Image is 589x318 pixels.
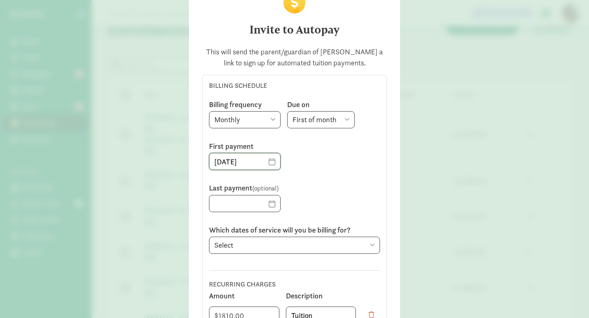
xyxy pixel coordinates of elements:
[209,280,380,289] h3: RECURRING CHARGES
[209,141,281,151] label: First payment
[286,292,356,300] div: Description
[209,100,281,110] label: Billing frequency
[252,184,279,193] span: (optional)
[206,78,383,93] h3: BILLING SCHEDULE
[209,225,380,235] label: Which dates of service will you be billing for?
[202,23,387,36] h4: Invite to Autopay
[287,100,355,110] label: Due on
[209,183,281,193] label: Last payment
[209,292,279,300] div: Amount
[202,46,387,68] div: This will send the parent/guardian of [PERSON_NAME] a link to sign up for automated tuition payme...
[548,279,589,318] iframe: Chat Widget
